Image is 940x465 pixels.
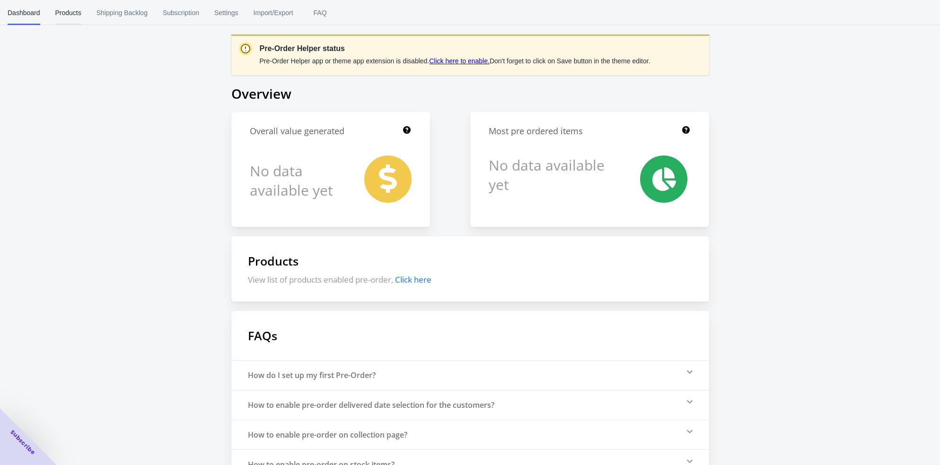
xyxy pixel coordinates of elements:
span: Import/Export [254,0,293,25]
div: How to enable pre-order on collection page? [248,430,407,440]
span: Subscription [163,0,199,25]
span: Pre-Order Helper app or theme app extension is disabled. [260,57,430,65]
span: Don't forget to click on Save button in the theme editor. [490,57,650,65]
span: Subscribe [9,428,37,456]
span: Settings [214,0,238,25]
span: Dashboard [8,0,40,25]
span: Click here [395,274,431,285]
a: Click here to enable. [429,57,490,65]
div: How do I set up my first Pre-Order? [248,370,376,380]
h1: Overall value generated [250,125,344,137]
div: How to enable pre-order delivered date selection for the customers? [248,400,494,410]
p: Pre-Order Helper status [260,43,650,54]
span: Shipping Backlog [97,0,148,25]
h1: No data available yet [489,155,606,194]
p: View list of products enabled pre-order, [248,274,693,285]
span: Products [55,0,81,25]
h1: No data available yet [250,155,344,205]
h1: FAQs [231,311,709,360]
h1: Most pre ordered items [489,125,583,137]
span: FAQ [308,0,332,25]
h1: Products [248,253,693,269]
h1: Overview [231,85,709,103]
